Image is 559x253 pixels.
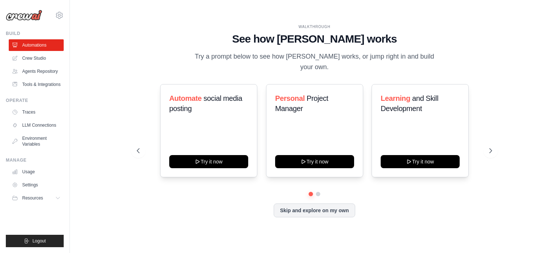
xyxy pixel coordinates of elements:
[192,51,437,73] p: Try a prompt below to see how [PERSON_NAME] works, or jump right in and build your own.
[6,157,64,163] div: Manage
[9,79,64,90] a: Tools & Integrations
[9,179,64,191] a: Settings
[275,94,305,102] span: Personal
[6,235,64,247] button: Logout
[9,133,64,150] a: Environment Variables
[137,32,492,46] h1: See how [PERSON_NAME] works
[137,24,492,29] div: WALKTHROUGH
[9,39,64,51] a: Automations
[169,94,202,102] span: Automate
[9,66,64,77] a: Agents Repository
[6,10,42,21] img: Logo
[274,203,355,217] button: Skip and explore on my own
[9,119,64,131] a: LLM Connections
[169,155,248,168] button: Try it now
[32,238,46,244] span: Logout
[9,192,64,204] button: Resources
[381,155,460,168] button: Try it now
[6,98,64,103] div: Operate
[9,52,64,64] a: Crew Studio
[275,94,328,112] span: Project Manager
[9,106,64,118] a: Traces
[6,31,64,36] div: Build
[381,94,410,102] span: Learning
[275,155,354,168] button: Try it now
[22,195,43,201] span: Resources
[9,166,64,178] a: Usage
[169,94,242,112] span: social media posting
